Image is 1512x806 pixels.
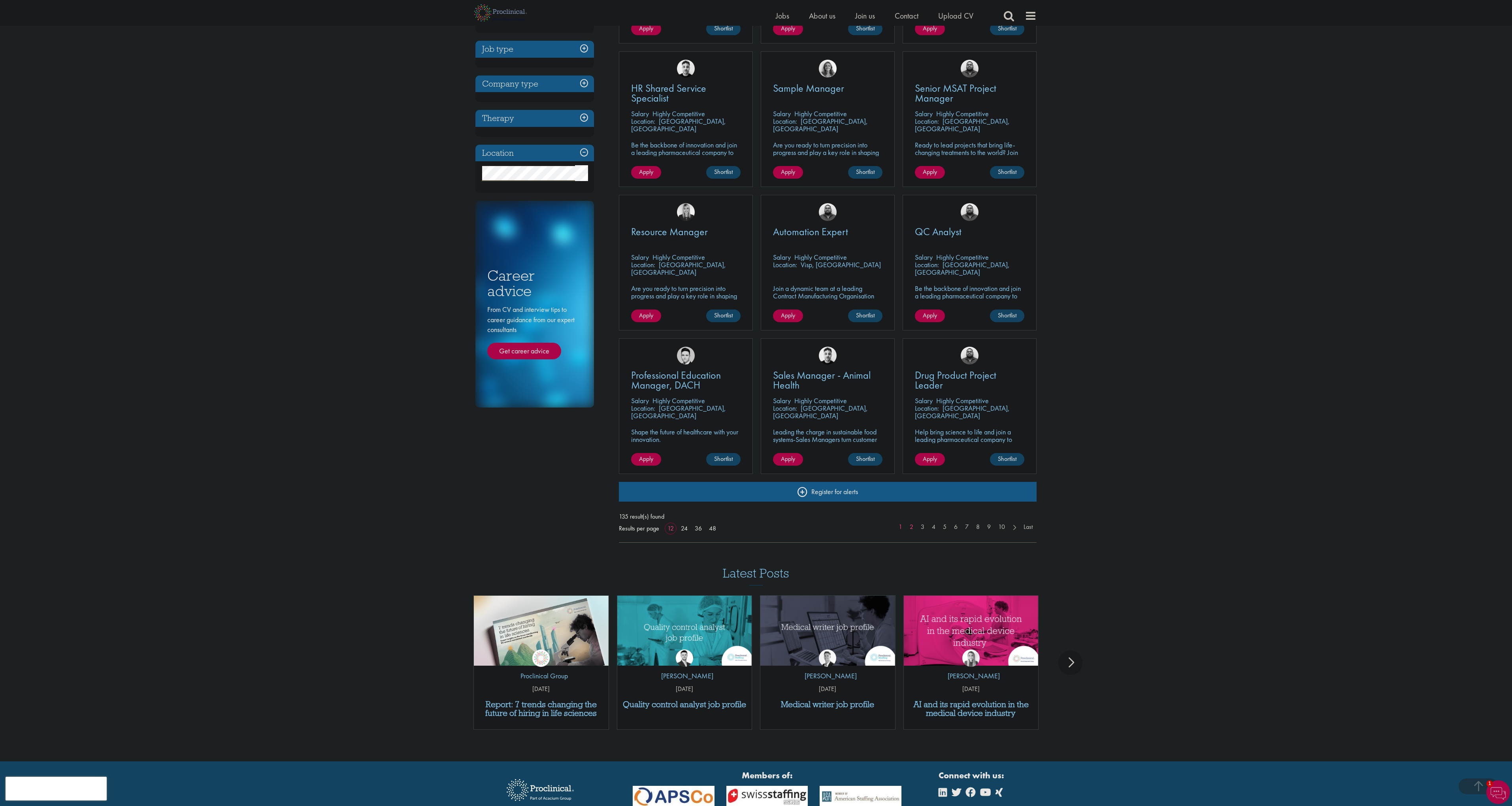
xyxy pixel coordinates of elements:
[639,24,653,32] span: Apply
[617,685,752,694] p: [DATE]
[631,396,649,405] span: Salary
[639,455,653,463] span: Apply
[773,260,797,269] span: Location:
[961,60,978,77] a: Ashley Bennett
[801,260,881,269] p: Visp, [GEOGRAPHIC_DATA]
[990,310,1024,322] a: Shortlist
[631,227,741,237] a: Resource Manager
[895,523,906,532] a: 1
[619,482,1037,502] a: Register for alerts
[961,347,978,364] img: Ashley Bennett
[655,649,713,685] a: Joshua Godden [PERSON_NAME]
[848,166,882,179] a: Shortlist
[760,596,895,666] img: Medical writer job profile
[915,428,1024,466] p: Help bring science to life and join a leading pharmaceutical company to play a key role in delive...
[706,310,741,322] a: Shortlist
[692,524,705,532] a: 36
[773,310,803,322] a: Apply
[631,253,649,262] span: Salary
[631,225,708,238] span: Resource Manager
[1020,523,1037,532] a: Last
[773,368,871,392] span: Sales Manager - Animal Health
[1486,780,1510,804] img: Chatbot
[915,109,933,118] span: Salary
[915,404,1010,420] p: [GEOGRAPHIC_DATA], [GEOGRAPHIC_DATA]
[773,225,848,238] span: Automation Expert
[631,453,661,466] a: Apply
[781,311,795,319] span: Apply
[972,523,984,532] a: 8
[474,596,609,672] img: Proclinical: Life sciences hiring trends report 2025
[617,596,752,666] a: Link to a post
[915,117,939,126] span: Location:
[990,166,1024,179] a: Shortlist
[1058,651,1082,674] div: next
[809,11,835,21] a: About us
[475,41,594,58] div: Job type
[760,596,895,666] a: Link to a post
[938,11,973,21] a: Upload CV
[915,453,945,466] a: Apply
[619,523,659,534] span: Results per page
[773,404,797,413] span: Location:
[961,203,978,221] img: Ashley Bennett
[906,523,917,532] a: 2
[773,117,797,126] span: Location:
[773,81,844,95] span: Sample Manager
[475,76,594,92] h3: Company type
[942,671,1000,681] p: [PERSON_NAME]
[6,777,107,800] iframe: reCAPTCHA
[915,260,1010,277] p: [GEOGRAPHIC_DATA], [GEOGRAPHIC_DATA]
[923,311,937,319] span: Apply
[723,566,789,585] h3: Latest Posts
[706,23,741,35] a: Shortlist
[764,700,891,709] a: Medical writer job profile
[617,596,752,666] img: quality control analyst job profile
[915,404,939,413] span: Location:
[799,649,857,685] a: George Watson [PERSON_NAME]
[819,60,837,77] a: Jackie Cerchio
[475,145,594,162] h3: Location
[677,60,695,77] a: Dean Fisher
[773,109,791,118] span: Salary
[652,253,705,262] p: Highly Competitive
[773,404,868,420] p: [GEOGRAPHIC_DATA], [GEOGRAPHIC_DATA]
[652,109,705,118] p: Highly Competitive
[776,11,789,21] span: Jobs
[904,596,1039,666] a: Link to a post
[915,396,933,405] span: Salary
[631,117,726,133] p: [GEOGRAPHIC_DATA], [GEOGRAPHIC_DATA]
[915,225,961,238] span: QC Analyst
[928,523,939,532] a: 4
[631,260,655,269] span: Location:
[677,203,695,221] img: Janelle Jones
[781,168,795,176] span: Apply
[760,685,895,694] p: [DATE]
[819,203,837,221] a: Ashley Bennett
[819,347,837,364] img: Dean Fisher
[773,227,882,237] a: Automation Expert
[915,310,945,322] a: Apply
[665,524,677,532] a: 12
[478,700,605,717] a: Report: 7 trends changing the future of hiring in life sciences
[908,700,1035,717] a: AI and its rapid evolution in the medical device industry
[678,524,690,532] a: 24
[631,141,741,171] p: Be the backbone of innovation and join a leading pharmaceutical company to help keep life-changin...
[631,23,661,35] a: Apply
[631,109,649,118] span: Salary
[773,83,882,93] a: Sample Manager
[942,649,1000,685] a: Hannah Burke [PERSON_NAME]
[773,117,868,133] p: [GEOGRAPHIC_DATA], [GEOGRAPHIC_DATA]
[773,396,791,405] span: Salary
[487,304,582,359] div: From CV and interview tips to career guidance from our expert consultants
[799,671,857,681] p: [PERSON_NAME]
[631,81,706,105] span: HR Shared Service Specialist
[631,166,661,179] a: Apply
[706,524,719,532] a: 48
[819,649,836,667] img: George Watson
[487,343,561,359] a: Get career advice
[950,523,961,532] a: 6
